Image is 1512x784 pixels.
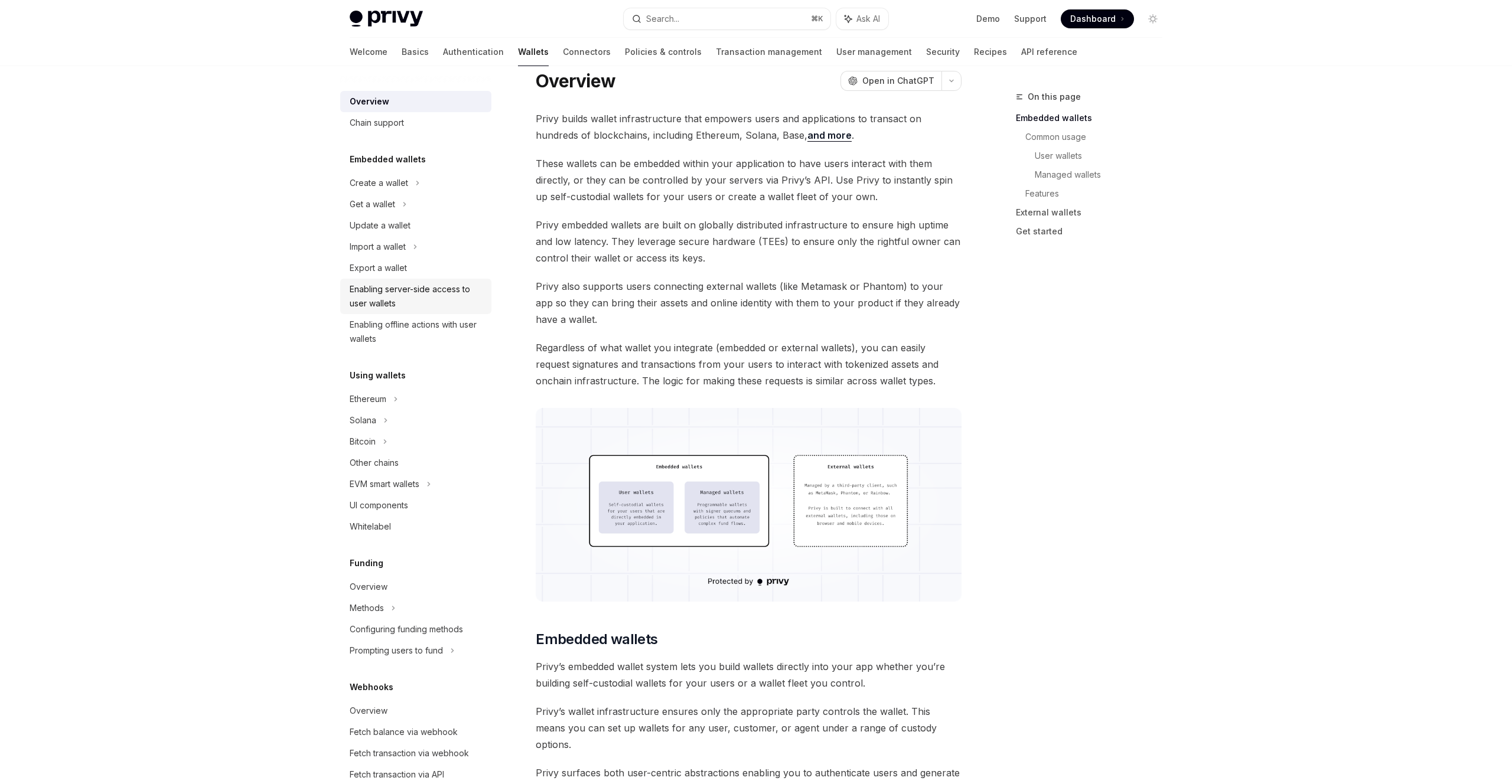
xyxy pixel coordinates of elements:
img: light logo [350,11,423,27]
div: Overview [350,704,387,718]
span: Embedded wallets [536,630,657,649]
div: Export a wallet [350,261,407,275]
a: Export a wallet [340,257,491,279]
button: Toggle dark mode [1143,9,1162,28]
a: Managed wallets [1035,165,1172,184]
a: Welcome [350,38,387,66]
span: Dashboard [1070,13,1116,25]
span: On this page [1028,90,1081,104]
span: Privy’s embedded wallet system lets you build wallets directly into your app whether you’re build... [536,658,962,691]
a: User management [836,38,912,66]
button: Search...⌘K [624,8,830,30]
a: Basics [402,38,429,66]
a: Dashboard [1061,9,1134,28]
span: Privy’s wallet infrastructure ensures only the appropriate party controls the wallet. This means ... [536,703,962,753]
div: Update a wallet [350,218,410,233]
a: Policies & controls [625,38,702,66]
div: Search... [646,12,679,26]
a: Fetch transaction via webhook [340,743,491,764]
div: Other chains [350,456,399,470]
a: Update a wallet [340,215,491,236]
div: Enabling offline actions with user wallets [350,318,484,346]
div: EVM smart wallets [350,477,419,491]
div: Create a wallet [350,176,408,190]
div: Get a wallet [350,197,395,211]
span: Privy builds wallet infrastructure that empowers users and applications to transact on hundreds o... [536,110,962,143]
div: Ethereum [350,392,386,406]
a: and more [807,129,852,142]
a: User wallets [1035,146,1172,165]
a: Support [1014,13,1047,25]
span: Privy also supports users connecting external wallets (like Metamask or Phantom) to your app so t... [536,278,962,328]
span: These wallets can be embedded within your application to have users interact with them directly, ... [536,155,962,205]
h5: Embedded wallets [350,152,426,166]
a: Demo [976,13,1000,25]
div: Configuring funding methods [350,622,463,636]
span: Open in ChatGPT [862,75,934,87]
a: Overview [340,91,491,112]
div: Whitelabel [350,520,391,534]
a: Authentication [443,38,504,66]
div: Bitcoin [350,435,376,449]
a: Chain support [340,112,491,133]
a: Security [926,38,960,66]
a: External wallets [1016,203,1172,222]
a: Common usage [1025,128,1172,146]
div: Fetch transaction via API [350,767,444,782]
div: Chain support [350,116,404,130]
div: UI components [350,498,408,512]
h5: Webhooks [350,680,393,694]
a: Other chains [340,452,491,473]
div: Fetch balance via webhook [350,725,458,739]
div: Methods [350,601,384,615]
a: Recipes [974,38,1007,66]
a: Enabling server-side access to user wallets [340,279,491,314]
a: UI components [340,495,491,516]
a: API reference [1021,38,1077,66]
a: Overview [340,700,491,721]
div: Overview [350,94,389,109]
a: Overview [340,576,491,597]
h1: Overview [536,70,615,92]
a: Connectors [563,38,611,66]
h5: Funding [350,556,383,570]
span: Privy embedded wallets are built on globally distributed infrastructure to ensure high uptime and... [536,217,962,266]
img: images/walletoverview.png [536,408,962,602]
a: Features [1025,184,1172,203]
a: Enabling offline actions with user wallets [340,314,491,349]
a: Whitelabel [340,516,491,537]
a: Transaction management [716,38,822,66]
span: ⌘ K [811,14,823,24]
div: Fetch transaction via webhook [350,746,469,760]
span: Ask AI [856,13,880,25]
a: Wallets [518,38,549,66]
span: Regardless of what wallet you integrate (embedded or external wallets), you can easily request si... [536,339,962,389]
a: Embedded wallets [1016,109,1172,128]
div: Solana [350,413,376,427]
button: Open in ChatGPT [840,71,941,91]
a: Configuring funding methods [340,619,491,640]
div: Prompting users to fund [350,643,443,658]
button: Ask AI [836,8,888,30]
div: Import a wallet [350,240,406,254]
h5: Using wallets [350,368,406,383]
div: Overview [350,580,387,594]
a: Get started [1016,222,1172,241]
a: Fetch balance via webhook [340,721,491,743]
div: Enabling server-side access to user wallets [350,282,484,311]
